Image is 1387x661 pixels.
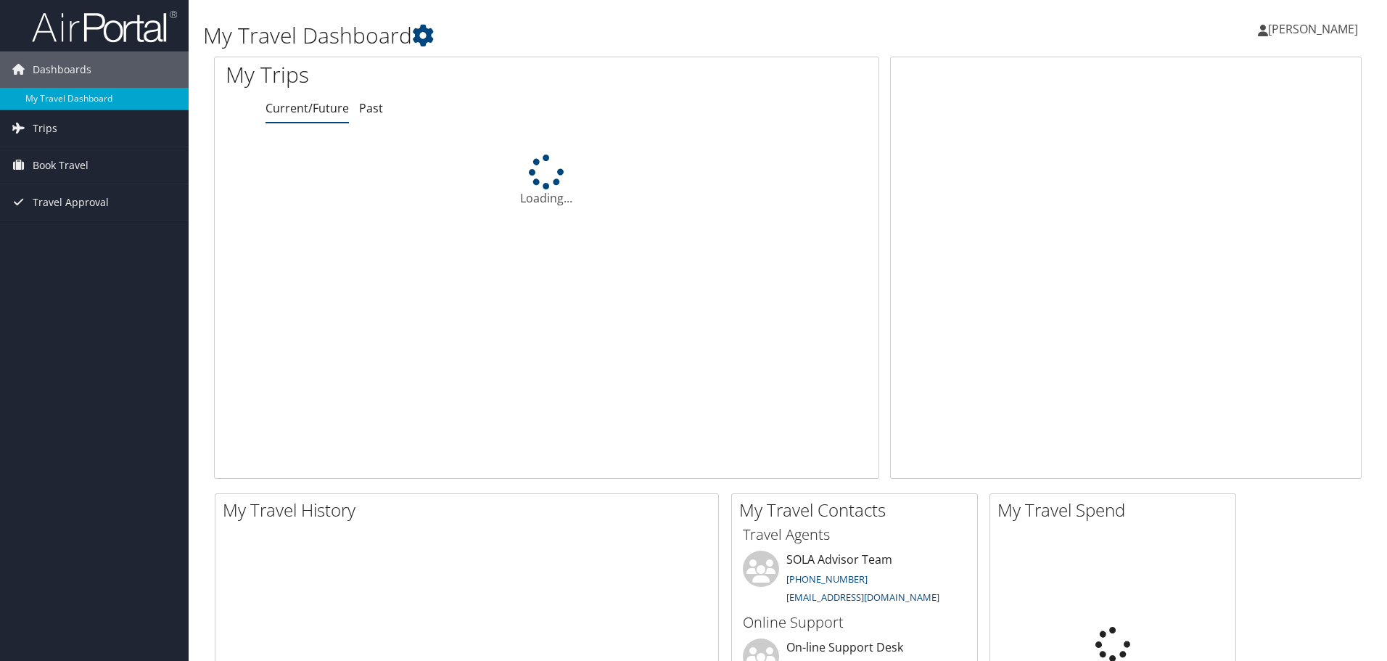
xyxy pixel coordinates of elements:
a: Past [359,100,383,116]
h2: My Travel History [223,498,718,522]
a: Current/Future [266,100,349,116]
span: Trips [33,110,57,147]
div: Loading... [215,155,878,207]
h3: Online Support [743,612,966,633]
a: [PERSON_NAME] [1258,7,1372,51]
a: [PHONE_NUMBER] [786,572,868,586]
h3: Travel Agents [743,525,966,545]
span: [PERSON_NAME] [1268,21,1358,37]
li: SOLA Advisor Team [736,551,974,610]
a: [EMAIL_ADDRESS][DOMAIN_NAME] [786,591,939,604]
h1: My Trips [226,59,591,90]
span: Travel Approval [33,184,109,221]
img: airportal-logo.png [32,9,177,44]
span: Book Travel [33,147,89,184]
h2: My Travel Spend [997,498,1235,522]
span: Dashboards [33,52,91,88]
h1: My Travel Dashboard [203,20,983,51]
h2: My Travel Contacts [739,498,977,522]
